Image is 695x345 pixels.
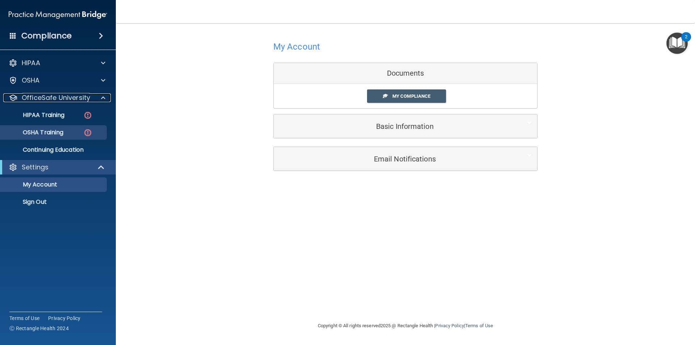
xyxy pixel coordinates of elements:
a: OSHA [9,76,105,85]
h5: Basic Information [279,122,510,130]
p: OSHA Training [5,129,63,136]
p: Sign Out [5,198,104,206]
div: Documents [274,63,537,84]
iframe: Drift Widget Chat Controller [570,294,686,323]
div: Copyright © All rights reserved 2025 @ Rectangle Health | | [273,314,538,337]
h4: Compliance [21,31,72,41]
a: Terms of Use [465,323,493,328]
p: HIPAA Training [5,112,64,119]
h4: My Account [273,42,320,51]
a: Terms of Use [9,315,39,322]
p: OSHA [22,76,40,85]
a: Basic Information [279,118,532,134]
p: My Account [5,181,104,188]
a: Privacy Policy [435,323,464,328]
span: My Compliance [392,93,430,99]
a: HIPAA [9,59,105,67]
img: danger-circle.6113f641.png [83,128,92,137]
span: Ⓒ Rectangle Health 2024 [9,325,69,332]
img: PMB logo [9,8,107,22]
a: OfficeSafe University [9,93,105,102]
p: Settings [22,163,49,172]
p: Continuing Education [5,146,104,153]
a: Email Notifications [279,151,532,167]
button: Open Resource Center, 2 new notifications [666,33,688,54]
p: HIPAA [22,59,40,67]
div: 2 [685,37,687,46]
p: OfficeSafe University [22,93,90,102]
a: Privacy Policy [48,315,81,322]
a: Settings [9,163,105,172]
img: danger-circle.6113f641.png [83,111,92,120]
h5: Email Notifications [279,155,510,163]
